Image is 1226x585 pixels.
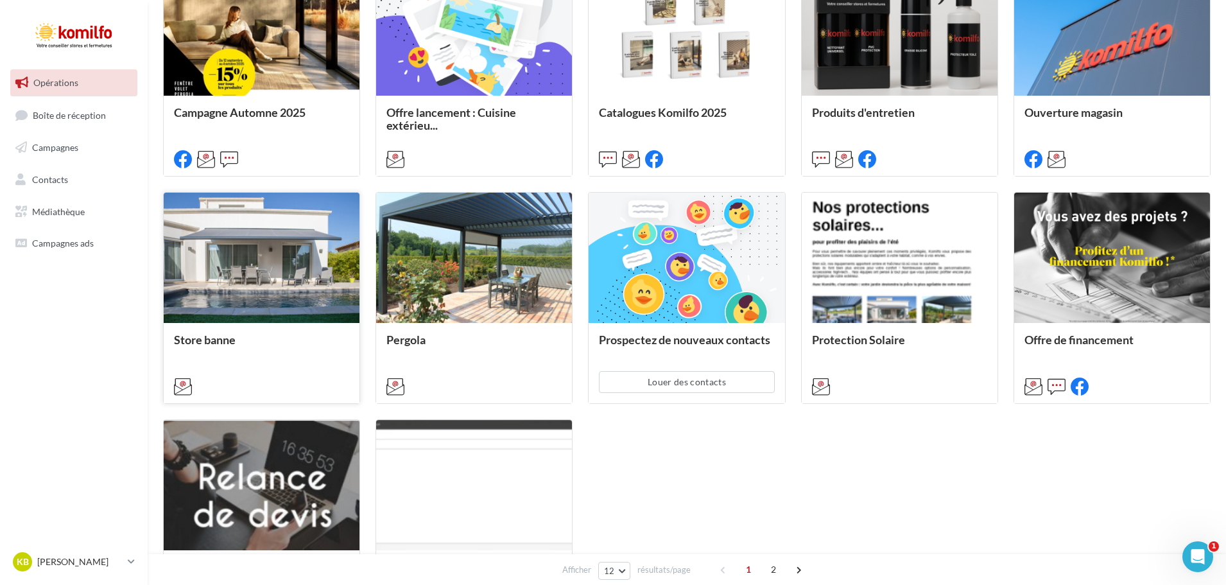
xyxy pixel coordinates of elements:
span: 1 [738,559,759,580]
span: Afficher [562,564,591,576]
span: Campagnes ads [32,238,94,249]
span: 2 [763,559,784,580]
a: Contacts [8,166,140,193]
span: Campagnes [32,142,78,153]
span: Catalogues Komilfo 2025 [599,105,727,119]
span: Contacts [32,174,68,185]
span: 1 [1209,541,1219,552]
button: Louer des contacts [599,371,774,393]
span: 12 [604,566,615,576]
iframe: Intercom live chat [1182,541,1213,572]
span: Pergola [386,333,426,347]
span: Opérations [33,77,78,88]
a: KB [PERSON_NAME] [10,550,137,574]
button: 12 [598,562,631,580]
span: Boîte de réception [33,109,106,120]
span: Médiathèque [32,205,85,216]
span: Offre lancement : Cuisine extérieu... [386,105,516,132]
span: Protection Solaire [812,333,905,347]
p: [PERSON_NAME] [37,555,123,568]
span: Ouverture magasin [1024,105,1123,119]
span: Offre de financement [1024,333,1134,347]
span: résultats/page [637,564,691,576]
a: Boîte de réception [8,101,140,129]
a: Campagnes [8,134,140,161]
span: Campagne Automne 2025 [174,105,306,119]
a: Médiathèque [8,198,140,225]
span: Produits d'entretien [812,105,915,119]
a: Opérations [8,69,140,96]
span: KB [17,555,29,568]
a: Campagnes ads [8,230,140,257]
span: Store banne [174,333,236,347]
span: Prospectez de nouveaux contacts [599,333,770,347]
